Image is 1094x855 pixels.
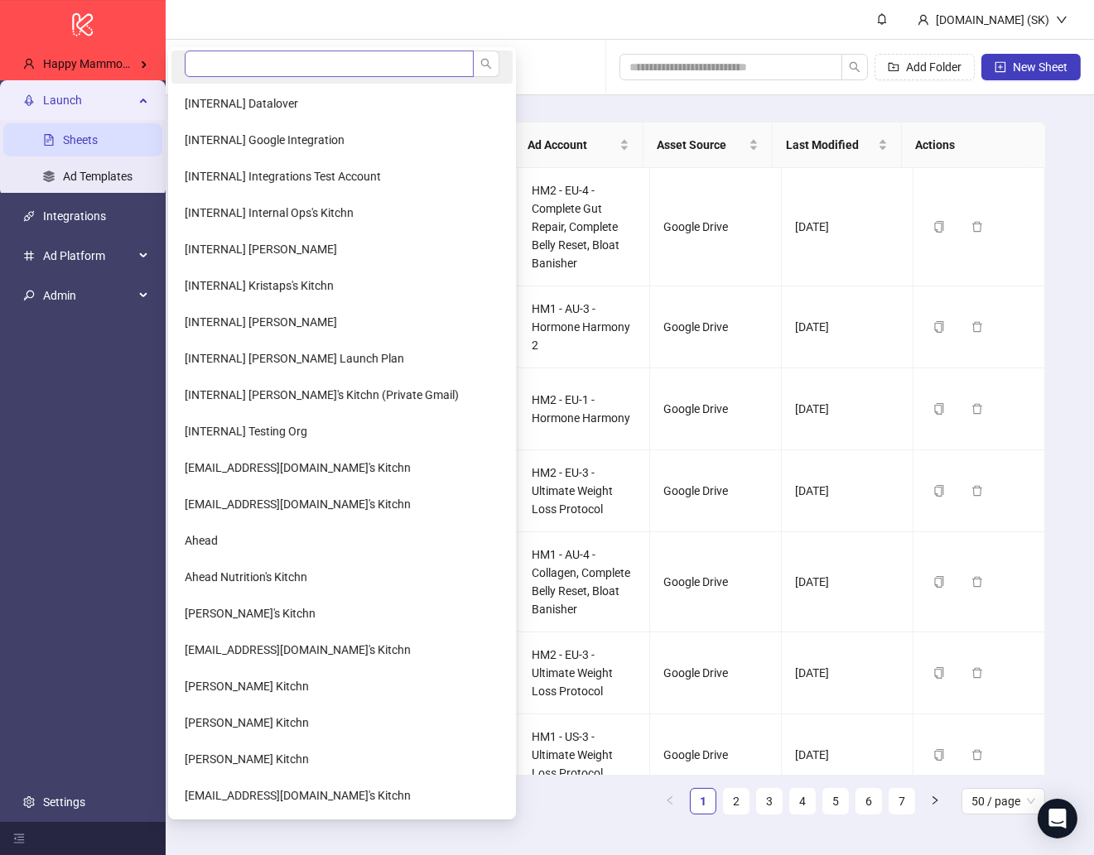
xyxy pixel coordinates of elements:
span: Happy Mammooth's Kitchn [43,57,181,70]
div: Page Size [961,788,1045,814]
span: [INTERNAL] Google Integration [185,133,345,147]
td: [DATE] [782,168,913,286]
span: [INTERNAL] Internal Ops's Kitchn [185,206,354,219]
span: [INTERNAL] [PERSON_NAME] [185,315,337,329]
span: [INTERNAL] [PERSON_NAME] [185,243,337,256]
button: right [922,788,948,814]
span: right [930,795,940,805]
td: Google Drive [650,632,782,714]
span: Add Folder [906,60,961,74]
span: search [480,58,492,70]
th: Actions [902,122,1031,168]
a: Sheets [63,133,98,147]
span: number [23,250,35,262]
li: 6 [855,788,882,814]
span: [PERSON_NAME] Kitchn [185,680,309,693]
a: Ad Templates [63,170,133,183]
span: down [1056,14,1067,26]
li: 7 [889,788,915,814]
li: 4 [789,788,816,814]
td: Google Drive [650,368,782,450]
span: bell [876,13,888,25]
td: [DATE] [782,532,913,632]
span: search [849,61,860,73]
td: HM1 - AU-4 - Collagen, Complete Belly Reset, Bloat Banisher [518,532,650,632]
span: copy [933,485,945,497]
span: [EMAIL_ADDRESS][DOMAIN_NAME]'s Kitchn [185,789,411,802]
li: 2 [723,788,749,814]
li: Next Page [922,788,948,814]
span: [INTERNAL] Testing Org [185,425,307,438]
span: user [918,14,929,26]
li: 1 [690,788,716,814]
span: Ad Platform [43,239,134,272]
a: 3 [757,789,782,814]
li: Previous Page [657,788,683,814]
td: Google Drive [650,450,782,532]
span: Launch [43,84,134,117]
span: Asset Source [657,136,745,154]
td: HM2 - EU-3 - Ultimate Weight Loss Protocol [518,450,650,532]
span: copy [933,749,945,761]
a: 1 [691,789,716,814]
span: plus-square [995,61,1006,73]
td: HM2 - EU-3 - Ultimate Weight Loss Protocol [518,632,650,714]
th: Ad Account [514,122,643,168]
span: copy [933,221,945,233]
span: menu-fold [13,833,25,844]
td: HM1 - AU-3 - Hormone Harmony 2 [518,286,650,368]
span: Admin [43,279,134,312]
span: delete [971,667,983,679]
button: Add Folder [875,54,975,80]
span: Ahead Nutrition's Kitchn [185,570,307,584]
a: Settings [43,795,85,809]
a: Integrations [43,209,106,223]
a: 6 [856,789,881,814]
button: New Sheet [981,54,1081,80]
span: [INTERNAL] Datalover [185,97,298,110]
a: 5 [823,789,848,814]
span: delete [971,321,983,333]
span: [EMAIL_ADDRESS][DOMAIN_NAME]'s Kitchn [185,497,411,511]
span: delete [971,576,983,588]
span: [INTERNAL] [PERSON_NAME] Launch Plan [185,352,404,365]
a: 4 [790,789,815,814]
div: [DOMAIN_NAME] (SK) [929,11,1056,29]
span: [INTERNAL] [PERSON_NAME]'s Kitchn (Private Gmail) [185,388,459,401]
td: [DATE] [782,286,913,368]
span: [EMAIL_ADDRESS][DOMAIN_NAME]'s Kitchn [185,461,411,474]
li: 3 [756,788,783,814]
th: Asset Source [643,122,773,168]
span: [INTERNAL] Integrations Test Account [185,170,381,183]
td: HM2 - EU-1 - Hormone Harmony [518,368,650,450]
td: HM1 - US-3 - Ultimate Weight Loss Protocol [518,714,650,796]
span: delete [971,221,983,233]
span: New Sheet [1013,60,1067,74]
a: 7 [889,789,914,814]
div: Open Intercom Messenger [1038,799,1077,838]
span: Ahead [185,534,218,547]
td: [DATE] [782,714,913,796]
a: 2 [724,789,749,814]
td: HM2 - EU-4 - Complete Gut Repair, Complete Belly Reset, Bloat Banisher [518,168,650,286]
span: rocket [23,94,35,106]
span: copy [933,321,945,333]
span: [INTERNAL] Kristaps's Kitchn [185,279,334,292]
span: 50 / page [971,789,1035,814]
span: copy [933,576,945,588]
span: key [23,290,35,301]
span: delete [971,485,983,497]
span: delete [971,749,983,761]
span: copy [933,403,945,415]
span: [PERSON_NAME]'s Kitchn [185,607,316,620]
td: Google Drive [650,532,782,632]
span: [PERSON_NAME] Kitchn [185,752,309,766]
th: Last Modified [773,122,902,168]
span: [EMAIL_ADDRESS][DOMAIN_NAME]'s Kitchn [185,643,411,656]
td: [DATE] [782,450,913,532]
td: Google Drive [650,168,782,286]
td: Google Drive [650,286,782,368]
li: 5 [822,788,849,814]
span: copy [933,667,945,679]
span: Last Modified [786,136,875,154]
